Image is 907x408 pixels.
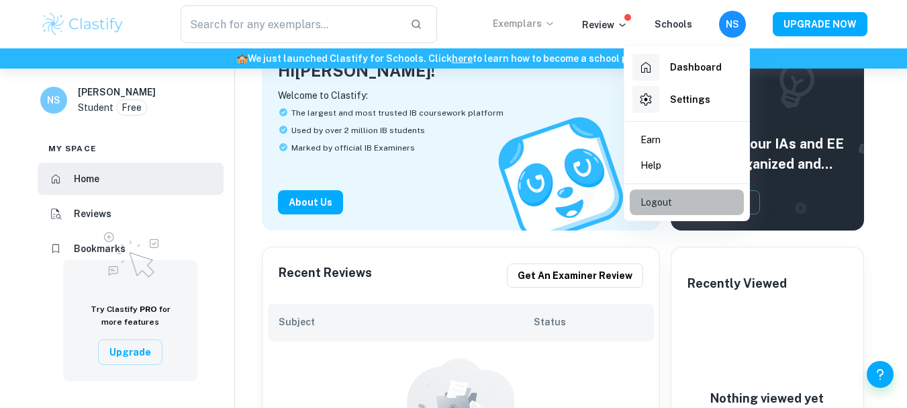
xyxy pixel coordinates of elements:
[640,158,661,173] p: Help
[630,51,744,83] a: Dashboard
[670,60,722,75] h6: Dashboard
[640,132,661,147] p: Earn
[640,195,672,210] p: Logout
[630,83,744,116] a: Settings
[630,153,744,178] a: Help
[670,92,710,107] h6: Settings
[630,127,744,153] a: Earn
